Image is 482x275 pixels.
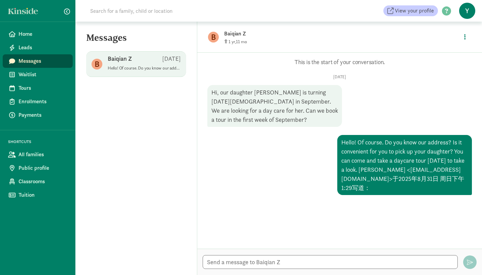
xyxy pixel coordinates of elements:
p: Baiqian Z [108,55,132,63]
span: View your profile [395,7,434,15]
p: Hello! Of course. Do you know our address? Is it convenient for you to pick up your daughter? You... [108,65,181,71]
span: y [459,3,475,19]
span: Waitlist [19,71,67,79]
figure: B [208,32,219,43]
span: Enrollments [19,98,67,106]
a: Leads [3,41,73,54]
div: Hi, our daughter [PERSON_NAME] is turning [DATE][DEMOGRAPHIC_DATA] in September. We are looking f... [207,85,342,127]
span: Messages [19,57,67,65]
span: All families [19,150,67,159]
a: Tours [3,81,73,95]
p: [DATE] [162,55,181,63]
figure: B [92,59,102,70]
span: Payments [19,111,67,119]
span: 11 [236,39,247,45]
a: Home [3,27,73,41]
span: Public profile [19,164,67,172]
span: Classrooms [19,177,67,186]
a: Classrooms [3,175,73,188]
span: 1 [229,39,236,45]
span: Tuition [19,191,67,199]
a: Waitlist [3,68,73,81]
input: Search for a family, child or location [86,4,275,18]
p: [DATE] [207,74,472,80]
a: View your profile [383,5,438,16]
p: Baiqian Z [224,29,436,38]
span: Leads [19,44,67,52]
a: Enrollments [3,95,73,108]
a: All families [3,148,73,161]
a: Public profile [3,161,73,175]
span: Home [19,30,67,38]
a: Payments [3,108,73,122]
div: Hello! Of course. Do you know our address? Is it convenient for you to pick up your daughter? You... [337,135,472,195]
iframe: Chat Widget [448,243,482,275]
div: 聊天小组件 [448,243,482,275]
a: Messages [3,54,73,68]
span: Tours [19,84,67,92]
p: This is the start of your conversation. [207,58,472,66]
h5: Messages [75,32,197,49]
a: Tuition [3,188,73,202]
